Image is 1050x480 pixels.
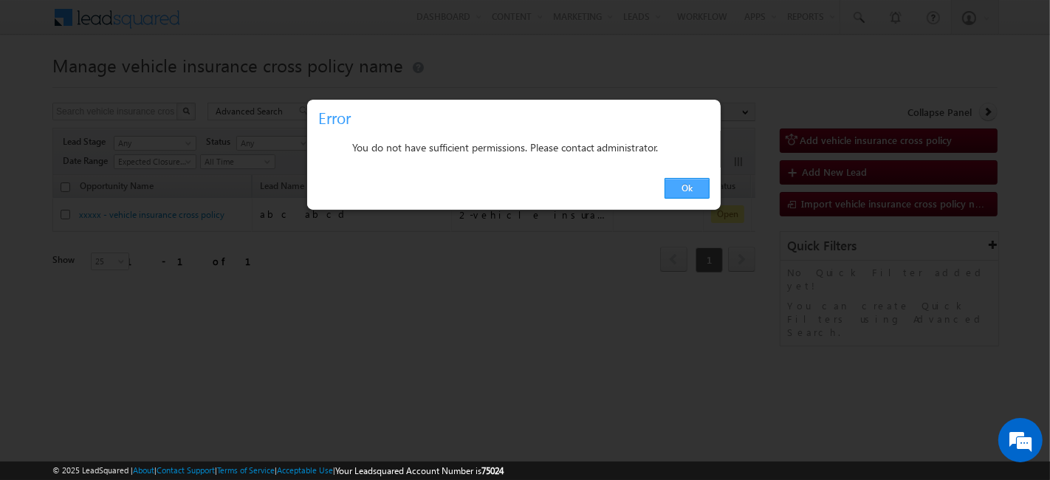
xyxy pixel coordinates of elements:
[665,178,710,199] a: Ok
[352,138,710,159] div: You do not have sufficient permissions. Please contact administrator.
[133,465,154,475] a: About
[481,465,504,476] span: 75024
[335,465,504,476] span: Your Leadsquared Account Number is
[277,465,333,475] a: Acceptable Use
[157,465,215,475] a: Contact Support
[52,464,504,478] span: © 2025 LeadSquared | | | | |
[318,105,716,131] h3: Error
[217,465,275,475] a: Terms of Service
